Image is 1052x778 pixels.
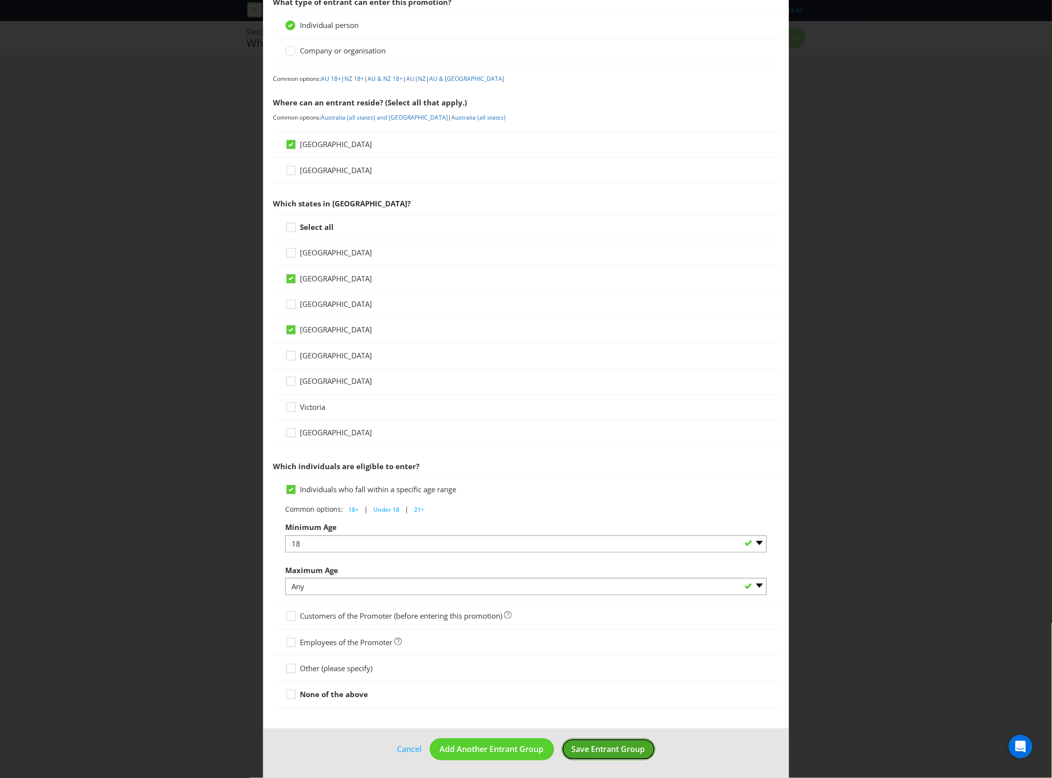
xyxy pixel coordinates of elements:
span: [GEOGRAPHIC_DATA] [300,248,372,257]
span: [GEOGRAPHIC_DATA] [300,299,372,309]
span: [GEOGRAPHIC_DATA] [300,376,372,386]
span: | [405,504,409,514]
span: 18+ [348,505,359,514]
a: Australia (all states) [451,113,506,122]
span: | [448,113,451,122]
button: Add Another Entrant Group [430,738,554,760]
span: Common options: [273,113,321,122]
div: Open Intercom Messenger [1009,735,1032,758]
span: Under 18 [373,505,399,514]
button: 18+ [343,502,364,517]
span: Maximum Age [285,565,338,575]
strong: None of the above [300,689,368,699]
a: NZ [418,75,426,83]
strong: Select all [300,222,334,232]
span: Common options: [273,75,321,83]
a: Australia (all states) and [GEOGRAPHIC_DATA] [321,113,448,122]
span: Common options: [285,504,343,514]
span: | [415,75,418,83]
span: [GEOGRAPHIC_DATA] [300,165,372,175]
span: | [364,75,367,83]
a: AU [406,75,415,83]
span: Which states in [GEOGRAPHIC_DATA]? [273,199,411,208]
span: Which individuals are eligible to enter? [273,461,419,471]
span: Add Another Entrant Group [440,744,544,754]
a: AU & [GEOGRAPHIC_DATA] [429,75,504,83]
span: 21+ [414,505,424,514]
span: Minimum Age [285,522,337,532]
span: Individuals who fall within a specific age range [300,484,456,494]
a: AU 18+ [321,75,341,83]
span: | [426,75,429,83]
span: | [364,504,368,514]
span: [GEOGRAPHIC_DATA] [300,325,372,334]
span: Victoria [300,402,325,412]
span: Save Entrant Group [572,744,645,754]
button: Save Entrant Group [562,738,656,760]
span: [GEOGRAPHIC_DATA] [300,139,372,149]
span: | [403,75,406,83]
a: AU & NZ 18+ [367,75,403,83]
button: 21+ [409,502,430,517]
span: [GEOGRAPHIC_DATA] [300,427,372,437]
a: Cancel [397,743,422,755]
span: Customers of the Promoter (before entering this promotion) [300,611,502,621]
a: NZ 18+ [344,75,364,83]
button: Under 18 [368,502,405,517]
span: [GEOGRAPHIC_DATA] [300,351,372,360]
span: Other (please specify) [300,663,372,673]
span: [GEOGRAPHIC_DATA] [300,274,372,283]
span: Individual person [300,20,359,30]
span: Company or organisation [300,46,386,55]
span: | [341,75,344,83]
div: Where can an entrant reside? (Select all that apply.) [273,93,780,113]
span: Employees of the Promoter [300,637,392,647]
